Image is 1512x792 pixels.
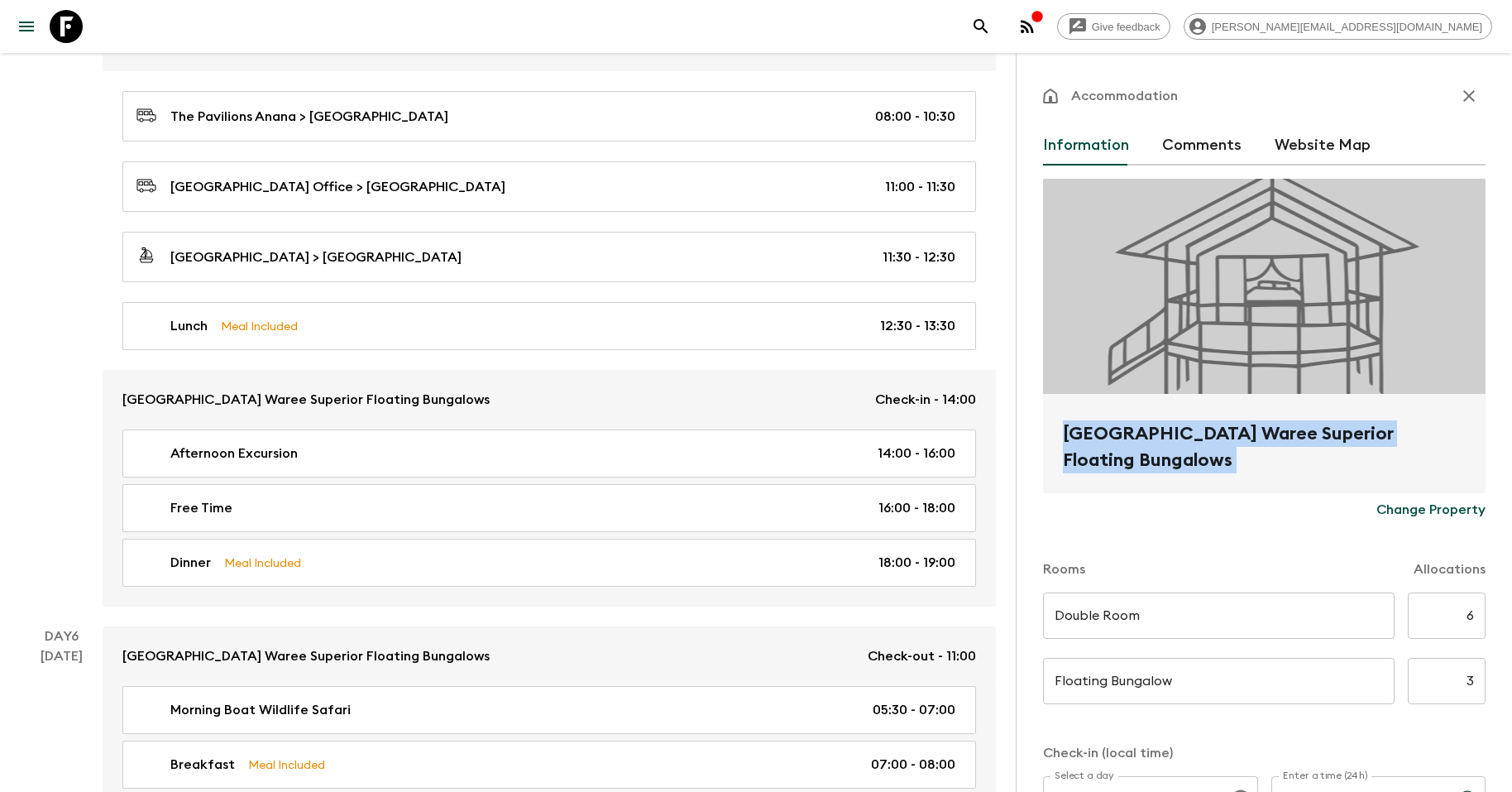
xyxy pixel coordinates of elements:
a: [GEOGRAPHIC_DATA] > [GEOGRAPHIC_DATA]11:30 - 12:30 [122,232,976,282]
a: [GEOGRAPHIC_DATA] Waree Superior Floating BungalowsCheck-out - 11:00 [103,626,996,686]
a: BreakfastMeal Included07:00 - 08:00 [122,741,976,789]
p: Lunch [170,316,208,336]
p: 14:00 - 16:00 [878,444,955,463]
a: The Pavilions Anana > [GEOGRAPHIC_DATA]08:00 - 10:30 [122,91,976,142]
p: Accommodation [1071,86,1178,106]
span: [PERSON_NAME][EMAIL_ADDRESS][DOMAIN_NAME] [1203,21,1491,33]
p: Free Time [170,498,232,518]
p: Check-in - 14:00 [875,390,976,410]
p: 11:00 - 11:30 [885,177,955,197]
a: Morning Boat Wildlife Safari05:30 - 07:00 [122,686,976,734]
h2: [GEOGRAPHIC_DATA] Waree Superior Floating Bungalows [1063,420,1466,473]
p: 07:00 - 08:00 [871,755,955,775]
input: eg. Double superior treehouse [1043,658,1395,704]
p: [GEOGRAPHIC_DATA] > [GEOGRAPHIC_DATA] [170,247,462,267]
p: 16:00 - 18:00 [878,498,955,518]
button: Website Map [1275,126,1371,166]
p: Morning Boat Wildlife Safari [170,700,351,720]
p: Day 6 [20,626,103,646]
span: Give feedback [1083,21,1170,33]
p: Breakfast [170,755,235,775]
a: LunchMeal Included12:30 - 13:30 [122,302,976,350]
p: Rooms [1043,559,1085,579]
p: 12:30 - 13:30 [880,316,955,336]
input: eg. Tent on a jeep [1043,593,1395,639]
p: Change Property [1376,500,1486,520]
p: Check-out - 11:00 [868,646,976,666]
button: Information [1043,126,1129,166]
label: Enter a time (24h) [1283,769,1368,783]
p: 11:30 - 12:30 [883,247,955,267]
button: Change Property [1376,493,1486,526]
p: [GEOGRAPHIC_DATA] Waree Superior Floating Bungalows [122,646,490,666]
p: Allocations [1414,559,1486,579]
p: 08:00 - 10:30 [875,107,955,127]
button: menu [10,10,43,43]
label: Select a day [1055,769,1113,783]
p: The Pavilions Anana > [GEOGRAPHIC_DATA] [170,107,448,127]
p: Meal Included [224,554,301,572]
button: Comments [1162,126,1242,166]
p: Afternoon Excursion [170,444,298,463]
p: Check-in (local time) [1043,743,1486,763]
p: 18:00 - 19:00 [878,553,955,573]
p: Meal Included [221,317,298,335]
a: [GEOGRAPHIC_DATA] Office > [GEOGRAPHIC_DATA]11:00 - 11:30 [122,161,976,212]
p: [GEOGRAPHIC_DATA] Waree Superior Floating Bungalows [122,390,490,410]
a: [GEOGRAPHIC_DATA] Waree Superior Floating BungalowsCheck-in - 14:00 [103,370,996,430]
a: Afternoon Excursion14:00 - 16:00 [122,430,976,478]
a: DinnerMeal Included18:00 - 19:00 [122,539,976,587]
div: Photo of Khao Sok Lake Phupa Waree Superior Floating Bungalows [1043,179,1486,394]
a: Free Time16:00 - 18:00 [122,484,976,532]
button: search adventures [964,10,998,43]
p: [GEOGRAPHIC_DATA] Office > [GEOGRAPHIC_DATA] [170,177,505,197]
p: 05:30 - 07:00 [873,700,955,720]
div: [PERSON_NAME][EMAIL_ADDRESS][DOMAIN_NAME] [1184,13,1492,40]
a: Give feedback [1057,13,1170,40]
p: Meal Included [248,756,325,774]
p: Dinner [170,553,211,573]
